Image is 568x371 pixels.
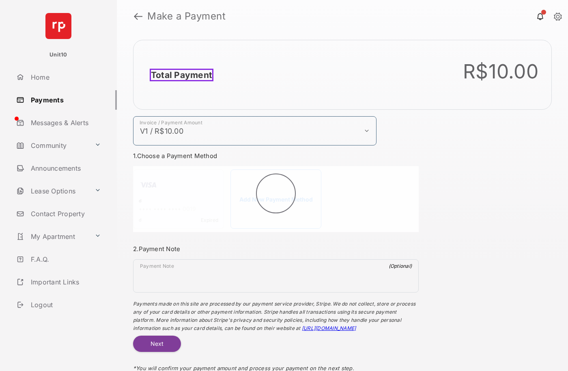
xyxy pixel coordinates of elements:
a: F.A.Q. [13,250,117,269]
h2: Total Payment [150,69,213,81]
span: Payments made on this site are processed by our payment service provider, Stripe. We do not colle... [133,301,415,331]
a: Payments [13,90,117,110]
button: Next [133,336,181,352]
a: Contact Property [13,204,117,223]
p: Unit10 [49,51,67,59]
a: Lease Options [13,181,91,201]
a: Community [13,136,91,155]
a: Announcements [13,158,117,178]
a: Messages & Alerts [13,113,117,132]
h3: 1. Choose a Payment Method [133,152,419,160]
img: svg+xml;base64,PHN2ZyB4bWxucz0iaHR0cDovL3d3dy53My5vcmcvMjAwMC9zdmciIHdpZHRoPSI2NCIgaGVpZ2h0PSI2NC... [45,13,71,39]
a: Important Links [13,272,104,292]
a: Logout [13,295,117,315]
div: R$10.00 [463,60,538,83]
a: My Apartment [13,227,91,246]
a: Home [13,67,117,87]
h3: 2. Payment Note [133,245,419,253]
a: [URL][DOMAIN_NAME] [302,325,356,331]
strong: Make a Payment [147,11,226,21]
